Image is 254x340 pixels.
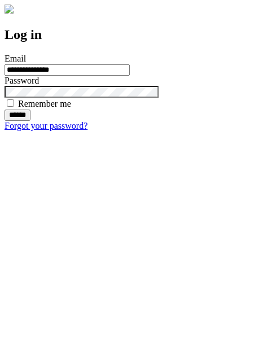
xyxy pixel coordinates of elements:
[18,99,71,108] label: Remember me
[5,27,249,42] h2: Log in
[5,54,26,63] label: Email
[5,76,39,85] label: Password
[5,121,87,130] a: Forgot your password?
[5,5,14,14] img: logo-4e3dc11c47720685a147b03b5a06dd966a58ff35d612b21f08c02c0306f2b779.png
